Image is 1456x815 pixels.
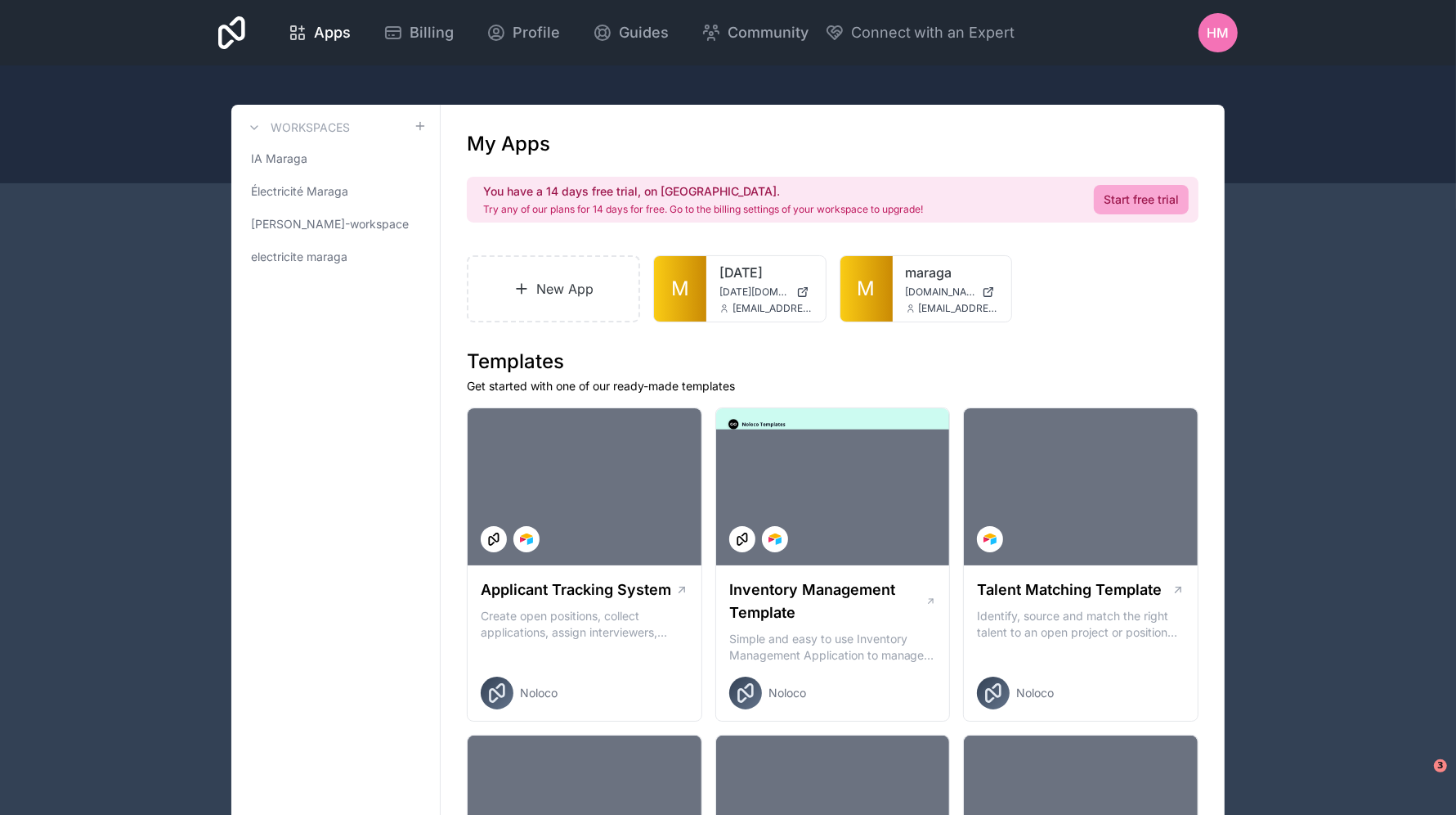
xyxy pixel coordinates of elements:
a: Guides [580,15,682,51]
a: New App [467,255,640,322]
p: Try any of our plans for 14 days for free. Go to the billing settings of your workspace to upgrade! [483,203,923,216]
h1: My Apps [467,131,550,157]
span: Guides [619,21,669,44]
a: [DATE] [719,263,813,282]
a: Community [688,15,822,51]
span: Électricité Maraga [251,183,348,200]
span: 3 [1434,759,1447,772]
img: Airtable Logo [983,533,997,546]
span: IA Maraga [251,151,307,167]
a: Apps [275,15,364,51]
h1: Inventory Management Template [729,579,925,624]
p: Identify, source and match the right talent to an open project or position with our Talent Matchi... [977,608,1185,641]
h2: You have a 14 days free trial, on [GEOGRAPHIC_DATA]. [483,183,923,200]
span: [EMAIL_ADDRESS][DOMAIN_NAME] [732,302,813,315]
a: electricite maraga [244,242,427,272]
span: Noloco [768,685,806,701]
span: Billing [410,21,454,44]
p: Get started with one of our ready-made templates [467,378,1198,394]
span: [DOMAIN_NAME] [906,286,976,299]
h1: Talent Matching Template [977,579,1162,601]
h3: Workspaces [271,119,350,136]
a: [DOMAIN_NAME] [906,286,999,299]
a: Billing [370,15,467,51]
span: Apps [314,21,351,44]
p: Simple and easy to use Inventory Management Application to manage your stock, orders and Manufact... [729,631,937,664]
span: [EMAIL_ADDRESS][DOMAIN_NAME] [919,302,999,315]
span: [DATE][DOMAIN_NAME] [719,286,790,299]
span: HM [1207,23,1230,43]
span: Connect with an Expert [851,21,1015,44]
span: Community [728,21,809,44]
span: Profile [513,21,560,44]
a: Électricité Maraga [244,177,427,206]
h1: Applicant Tracking System [481,579,671,601]
span: M [671,276,689,302]
span: M [858,276,876,302]
a: Profile [473,15,573,51]
span: Noloco [520,685,558,701]
span: electricite maraga [251,249,347,265]
a: [DATE][DOMAIN_NAME] [719,286,813,299]
img: Airtable Logo [768,533,782,546]
button: Connect with an Expert [825,21,1015,44]
a: maraga [906,263,999,282]
a: M [654,256,706,322]
h1: Templates [467,349,1198,375]
a: [PERSON_NAME]-workspace [244,209,427,239]
a: Workspaces [244,118,350,137]
iframe: Intercom live chat [1400,759,1440,799]
span: Noloco [1016,685,1054,701]
p: Create open positions, collect applications, assign interviewers, centralise candidate feedback a... [481,608,688,641]
img: Airtable Logo [520,533,533,546]
a: IA Maraga [244,144,427,173]
a: Start free trial [1094,185,1189,214]
span: [PERSON_NAME]-workspace [251,216,409,232]
a: M [840,256,893,322]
